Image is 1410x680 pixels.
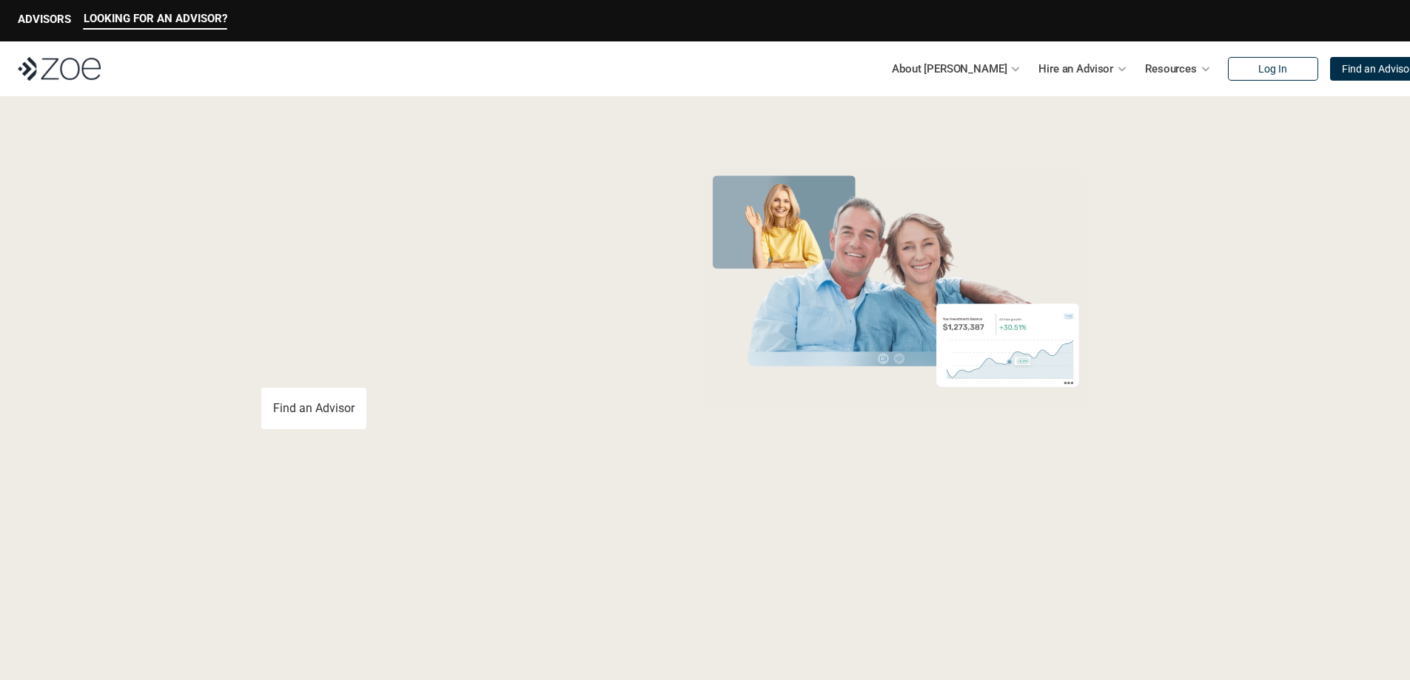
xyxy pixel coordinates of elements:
p: Find an Advisor [273,401,355,415]
img: Zoe Financial Hero Image [699,169,1093,409]
p: About [PERSON_NAME] [892,58,1007,80]
p: Log In [1258,63,1287,75]
a: Log In [1228,57,1318,81]
p: Hire an Advisor [1038,58,1113,80]
p: ADVISORS [18,13,71,26]
span: Grow Your Wealth [261,164,591,221]
p: LOOKING FOR AN ADVISOR? [84,12,227,25]
span: with a Financial Advisor [261,213,560,320]
p: Loremipsum: *DolOrsi Ametconsecte adi Eli Seddoeius tem inc utlaboreet. Dol 9361 MagNaal Enimadmi... [36,618,1374,671]
p: You deserve an advisor you can trust. [PERSON_NAME], hire, and invest with vetted, fiduciary, fin... [261,334,643,370]
p: Resources [1145,58,1197,80]
a: Find an Advisor [261,388,366,429]
em: The information in the visuals above is for illustrative purposes only and does not represent an ... [691,418,1101,426]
